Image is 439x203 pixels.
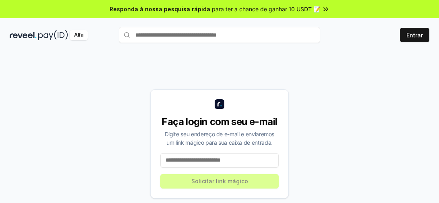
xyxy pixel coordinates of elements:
[215,99,224,109] img: logo_small
[400,28,429,42] button: Entrar
[160,115,279,128] div: Faça login com seu e-mail
[212,5,320,13] span: para ter a chance de ganhar 10 USDT 📝
[38,30,68,40] img: pay_id
[110,5,210,13] span: Responda à nossa pesquisa rápida
[160,130,279,147] div: Digite seu endereço de e-mail e enviaremos um link mágico para sua caixa de entrada.
[10,30,37,40] img: reveel_dark
[70,30,88,40] div: Alfa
